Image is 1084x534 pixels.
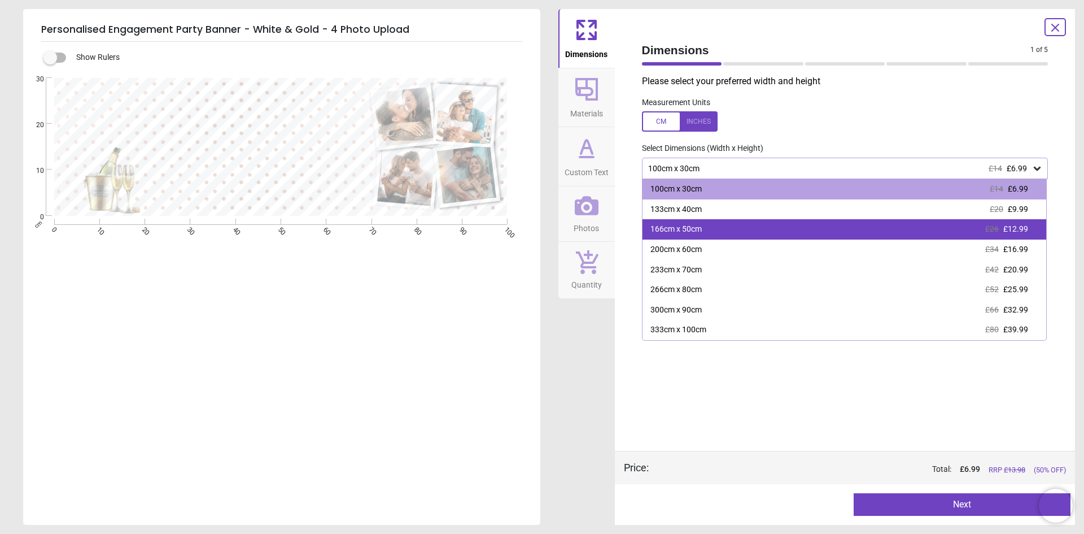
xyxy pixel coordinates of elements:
span: 1 of 5 [1030,45,1048,55]
button: Quantity [558,242,615,298]
span: £12.99 [1003,224,1028,233]
div: 300cm x 90cm [650,305,702,316]
div: Show Rulers [50,51,540,64]
span: £32.99 [1003,305,1028,314]
p: Please select your preferred width and height [642,75,1057,88]
span: 20 [23,120,44,130]
div: Price : [624,461,649,475]
span: £52 [985,285,999,294]
span: £25.99 [1003,285,1028,294]
span: £34 [985,245,999,254]
div: Total: [666,464,1066,475]
span: Dimensions [565,44,607,60]
span: £66 [985,305,999,314]
button: Photos [558,186,615,242]
label: Select Dimensions (Width x Height) [633,143,763,154]
span: £20.99 [1003,265,1028,274]
span: 6.99 [964,464,980,474]
button: Materials [558,68,615,127]
div: 233cm x 70cm [650,264,702,276]
div: 266cm x 80cm [650,284,702,296]
span: Dimensions [642,42,1031,58]
span: £6.99 [1008,184,1028,193]
span: Quantity [571,274,602,291]
span: £26 [985,224,999,233]
span: £39.99 [1003,325,1028,334]
div: 200cm x 60cm [650,244,702,255]
span: £6.99 [1007,164,1027,173]
div: 100cm x 30cm [647,164,1032,173]
span: (50% OFF) [1034,465,1066,475]
div: 166cm x 50cm [650,224,702,235]
button: Custom Text [558,127,615,186]
div: 133cm x 40cm [650,204,702,215]
span: £42 [985,265,999,274]
span: Photos [574,218,599,235]
span: £ [960,464,980,475]
span: Custom Text [565,162,609,179]
button: Dimensions [558,9,615,68]
span: £20 [990,205,1003,214]
span: 0 [23,212,44,222]
span: 30 [23,75,44,84]
span: £14 [989,164,1002,173]
span: 10 [23,166,44,176]
div: 100cm x 30cm [650,184,702,195]
span: £80 [985,325,999,334]
button: Next [854,493,1070,516]
span: RRP [989,465,1025,475]
div: 333cm x 100cm [650,324,706,336]
span: £ 13.98 [1004,466,1025,474]
iframe: Brevo live chat [1039,489,1073,523]
span: £14 [990,184,1003,193]
label: Measurement Units [642,97,710,108]
span: £9.99 [1008,205,1028,214]
span: £16.99 [1003,245,1028,254]
span: Materials [570,103,603,120]
h5: Personalised Engagement Party Banner - White & Gold - 4 Photo Upload [41,18,522,42]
